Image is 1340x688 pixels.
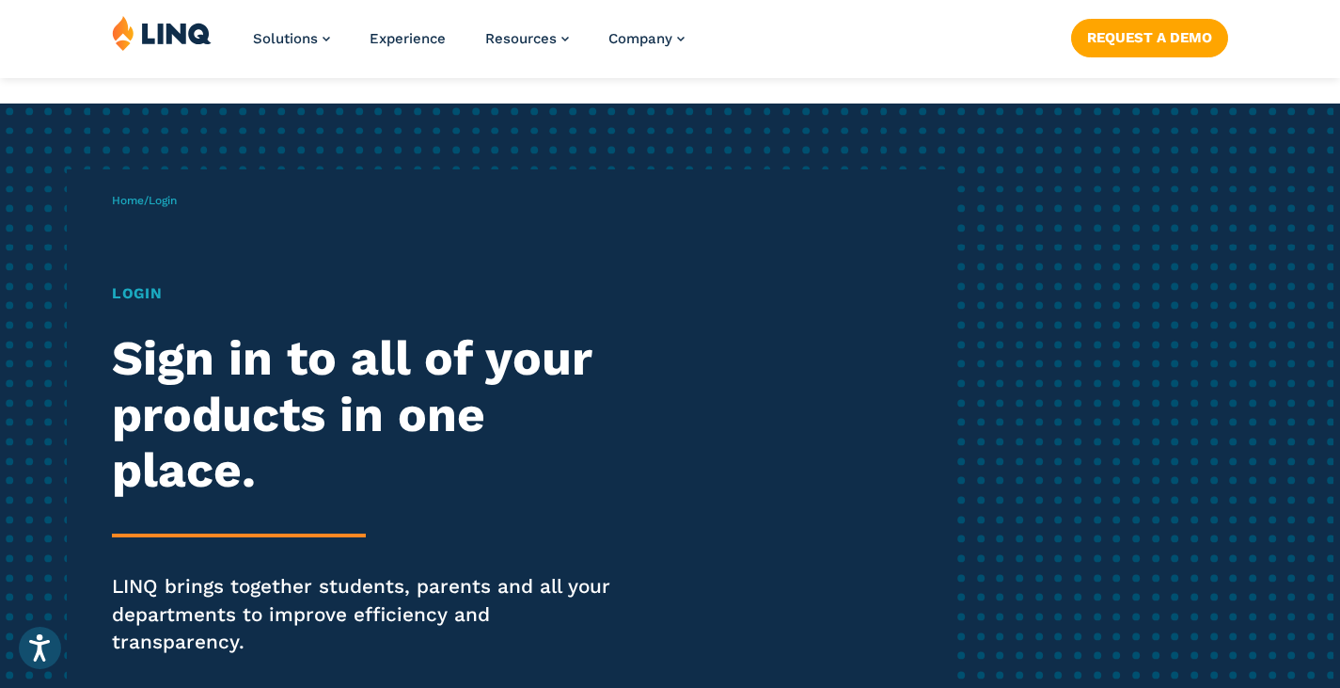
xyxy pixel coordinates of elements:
[112,573,628,657] p: LINQ brings together students, parents and all your departments to improve efficiency and transpa...
[1071,19,1228,56] a: Request a Demo
[112,194,177,207] span: /
[1071,15,1228,56] nav: Button Navigation
[253,30,318,47] span: Solutions
[112,15,212,51] img: LINQ | K‑12 Software
[149,194,177,207] span: Login
[112,194,144,207] a: Home
[112,330,628,497] h2: Sign in to all of your products in one place.
[370,30,446,47] a: Experience
[112,282,628,305] h1: Login
[608,30,685,47] a: Company
[608,30,672,47] span: Company
[485,30,569,47] a: Resources
[485,30,557,47] span: Resources
[253,15,685,77] nav: Primary Navigation
[253,30,330,47] a: Solutions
